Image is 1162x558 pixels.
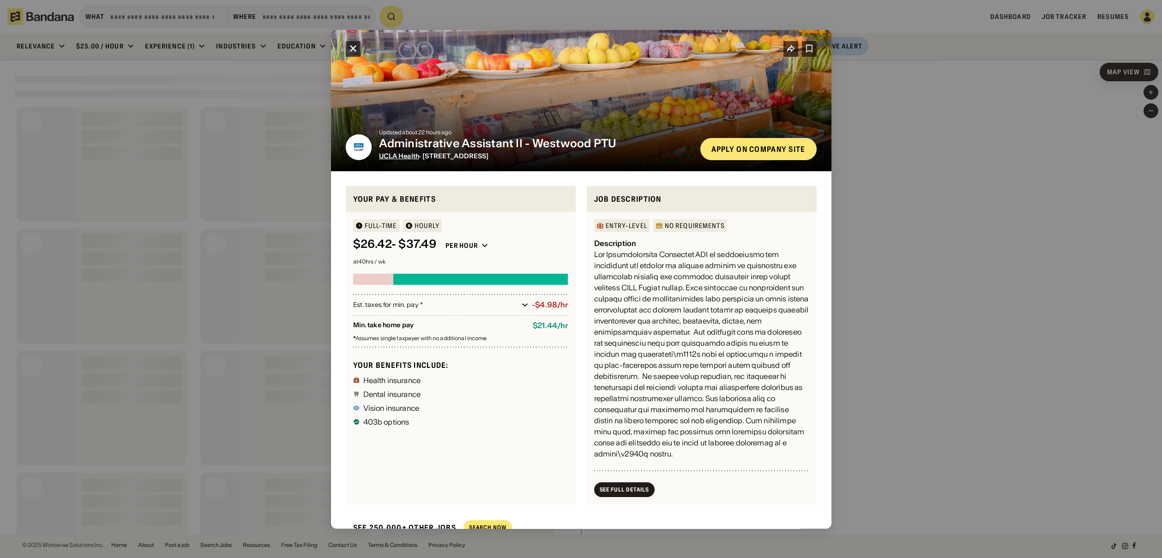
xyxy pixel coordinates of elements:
img: UCLA Health logo [346,134,372,160]
div: Entry-Level [606,222,647,229]
div: No Requirements [665,222,725,229]
div: -$4.98/hr [532,300,568,309]
div: $ 26.42 - $37.49 [353,238,436,251]
div: Your pay & benefits [353,193,568,204]
div: Administrative Assistant II - Westwood PTU [379,137,693,150]
div: See 250,000+ other jobs [346,515,456,540]
div: $ 21.44 / hr [533,321,568,330]
div: Health insurance [363,376,421,384]
div: Full-time [365,222,397,229]
div: 403b options [363,418,409,425]
div: Est. taxes for min. pay * [353,300,518,309]
div: Description [594,239,637,248]
div: Lor Ipsumdolorsita Consectet ADI el seddoeiusmo tem incididunt utl etdolor ma aliquae adminim ve ... [594,249,809,459]
div: Per hour [446,241,478,250]
div: Apply on company site [711,145,806,152]
div: Search Now [469,525,506,530]
div: Job Description [594,193,809,204]
div: Updated about 22 hours ago [379,129,693,135]
div: · [STREET_ADDRESS] [379,152,693,160]
div: See Full Details [600,486,649,492]
div: Your benefits include: [353,360,568,370]
div: Dental insurance [363,390,421,397]
a: UCLA Health [379,151,420,160]
div: at 40 hrs / wk [353,259,568,264]
div: Assumes single taxpayer with no additional income [353,336,568,341]
div: Vision insurance [363,404,420,411]
div: Min. take home pay [353,321,526,330]
a: Apply on company site [700,138,817,160]
div: HOURLY [415,222,440,229]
